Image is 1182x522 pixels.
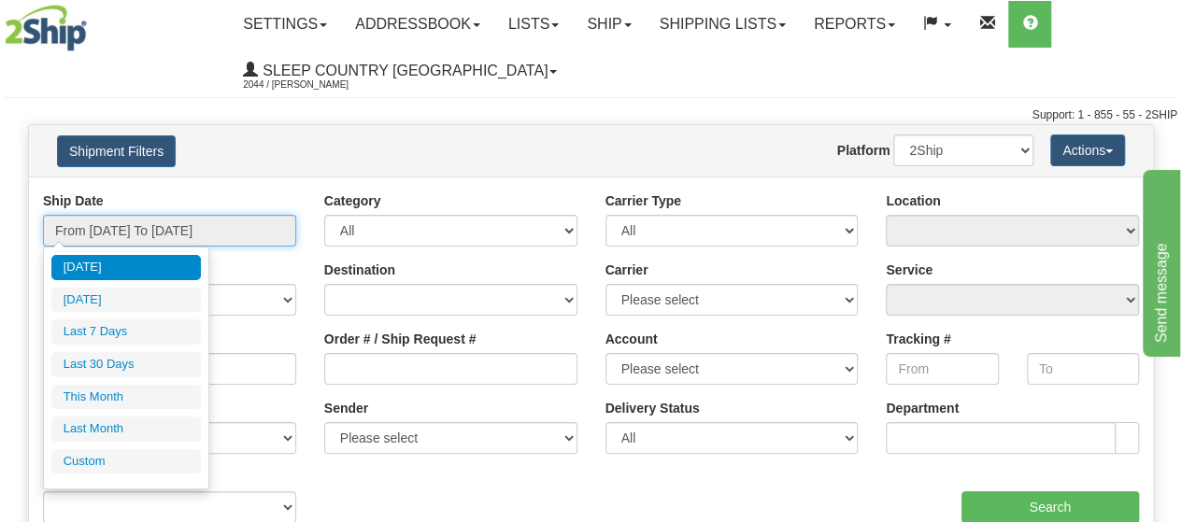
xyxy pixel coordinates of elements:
[886,399,959,417] label: Department
[324,261,395,279] label: Destination
[51,352,201,377] li: Last 30 Days
[229,48,571,94] a: Sleep Country [GEOGRAPHIC_DATA] 2044 / [PERSON_NAME]
[886,330,950,348] label: Tracking #
[51,449,201,474] li: Custom
[1027,353,1139,385] input: To
[57,135,176,167] button: Shipment Filters
[324,399,368,417] label: Sender
[51,385,201,410] li: This Month
[605,399,700,417] label: Delivery Status
[800,1,909,48] a: Reports
[229,1,341,48] a: Settings
[5,5,87,51] img: logo2044.jpg
[5,107,1177,123] div: Support: 1 - 855 - 55 - 2SHIP
[1139,165,1180,356] iframe: chat widget
[258,63,548,78] span: Sleep Country [GEOGRAPHIC_DATA]
[886,191,940,210] label: Location
[886,261,933,279] label: Service
[573,1,645,48] a: Ship
[324,330,477,348] label: Order # / Ship Request #
[51,255,201,280] li: [DATE]
[243,76,383,94] span: 2044 / [PERSON_NAME]
[494,1,573,48] a: Lists
[605,191,681,210] label: Carrier Type
[43,191,104,210] label: Ship Date
[51,416,201,442] li: Last Month
[324,191,381,210] label: Category
[51,288,201,313] li: [DATE]
[341,1,494,48] a: Addressbook
[837,141,890,160] label: Platform
[646,1,800,48] a: Shipping lists
[886,353,998,385] input: From
[1050,134,1125,166] button: Actions
[605,330,658,348] label: Account
[605,261,648,279] label: Carrier
[51,319,201,345] li: Last 7 Days
[14,11,173,34] div: Send message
